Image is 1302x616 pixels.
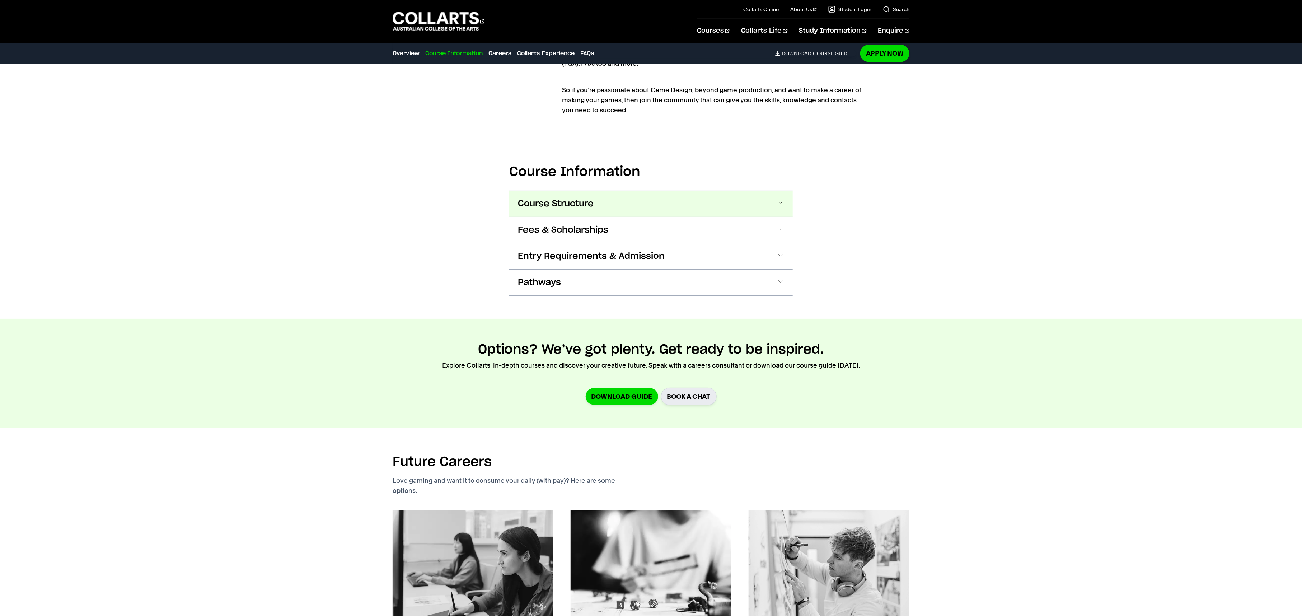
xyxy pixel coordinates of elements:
p: Love gaming and want it to consume your daily (with pay)? Here are some options: [393,476,655,496]
a: BOOK A CHAT [661,388,717,405]
h2: Course Information [509,164,793,180]
button: Course Structure [509,191,793,217]
button: Entry Requirements & Admission [509,243,793,269]
a: Courses [697,19,730,43]
a: DownloadCourse Guide [775,50,856,57]
span: Fees & Scholarships [518,224,608,236]
a: Course Information [425,49,483,58]
a: Overview [393,49,420,58]
button: Pathways [509,270,793,295]
p: Explore Collarts' in-depth courses and discover your creative future. Speak with a careers consul... [442,360,860,370]
h2: Future Careers [393,454,492,470]
span: Download [782,50,811,57]
a: Student Login [828,6,871,13]
a: Download Guide [586,388,658,405]
a: Careers [488,49,511,58]
a: Apply Now [860,45,909,62]
span: Pathways [518,277,561,288]
span: Course Structure [518,198,594,210]
span: Entry Requirements & Admission [518,251,665,262]
a: FAQs [580,49,594,58]
a: About Us [790,6,817,13]
button: Fees & Scholarships [509,217,793,243]
a: Study Information [799,19,867,43]
div: Go to homepage [393,11,484,32]
a: Enquire [878,19,909,43]
a: Collarts Experience [517,49,575,58]
p: So if you’re passionate about Game Design, beyond game production, and want to make a career of m... [562,75,865,115]
h2: Options? We’ve got plenty. Get ready to be inspired. [478,342,824,358]
a: Collarts Life [741,19,787,43]
a: Search [883,6,909,13]
a: Collarts Online [743,6,779,13]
